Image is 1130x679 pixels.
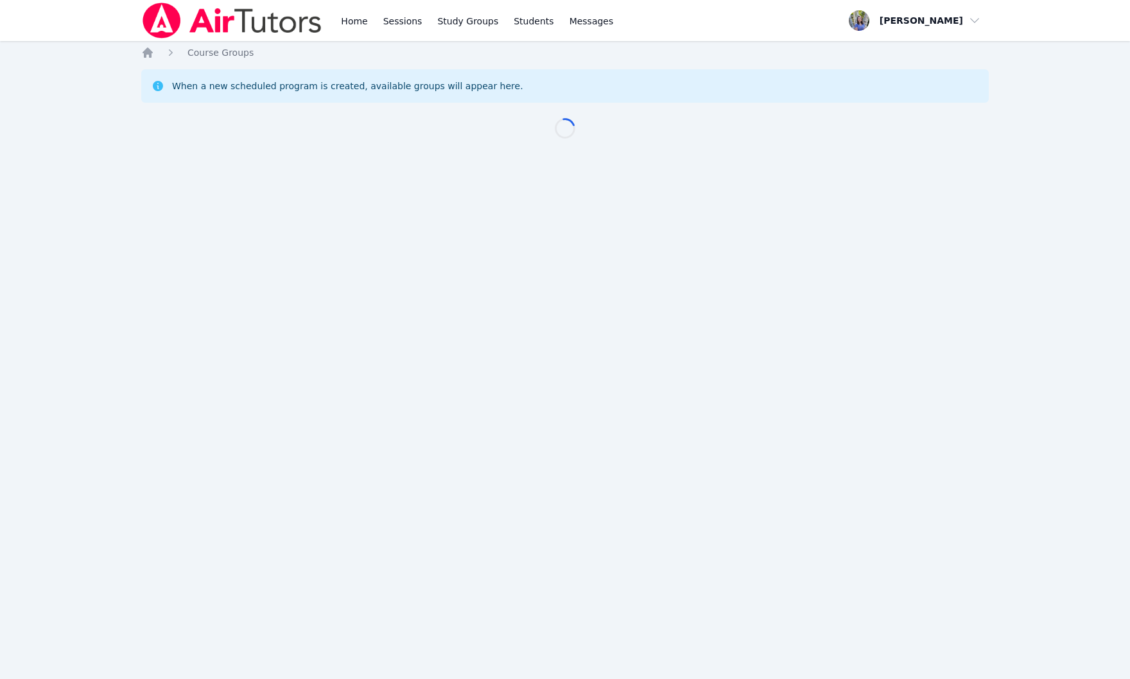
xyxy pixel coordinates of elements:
span: Course Groups [187,47,254,58]
nav: Breadcrumb [141,46,989,59]
span: Messages [569,15,614,28]
img: Air Tutors [141,3,323,39]
a: Course Groups [187,46,254,59]
div: When a new scheduled program is created, available groups will appear here. [172,80,523,92]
